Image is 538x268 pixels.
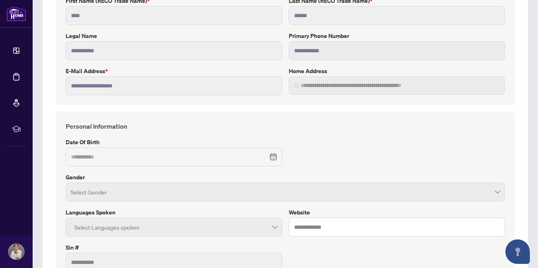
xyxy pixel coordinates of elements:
img: logo [7,6,26,21]
label: E-mail Address [66,67,282,76]
label: Primary Phone Number [289,31,505,40]
label: Languages spoken [66,208,282,217]
label: Legal Name [66,31,282,40]
label: Home Address [289,67,505,76]
label: Sin # [66,243,282,252]
button: Open asap [505,239,530,264]
label: Date of Birth [66,138,282,147]
label: Website [289,208,505,217]
h4: Personal Information [66,121,505,131]
img: Profile Icon [9,244,24,259]
img: search_icon [294,83,299,88]
label: Gender [66,173,505,182]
